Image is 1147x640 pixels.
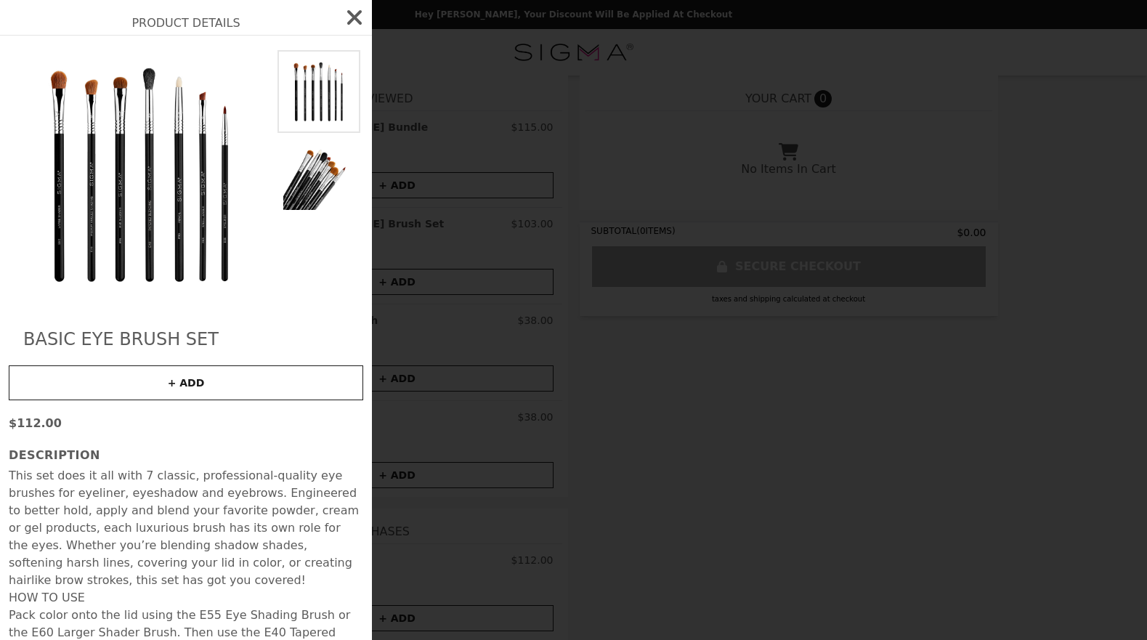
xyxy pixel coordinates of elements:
[9,365,363,400] button: + ADD
[9,591,85,604] span: HOW TO USE
[277,133,360,216] img: Default Title
[9,447,363,464] h3: Description
[23,328,349,351] h2: Basic Eye Brush Set
[9,415,363,432] p: $112.00
[9,50,275,299] img: Default Title
[277,50,360,133] img: Default Title
[9,469,359,587] span: This set does it all with 7 classic, professional-quality eye brushes for eyeliner, eyeshadow and...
